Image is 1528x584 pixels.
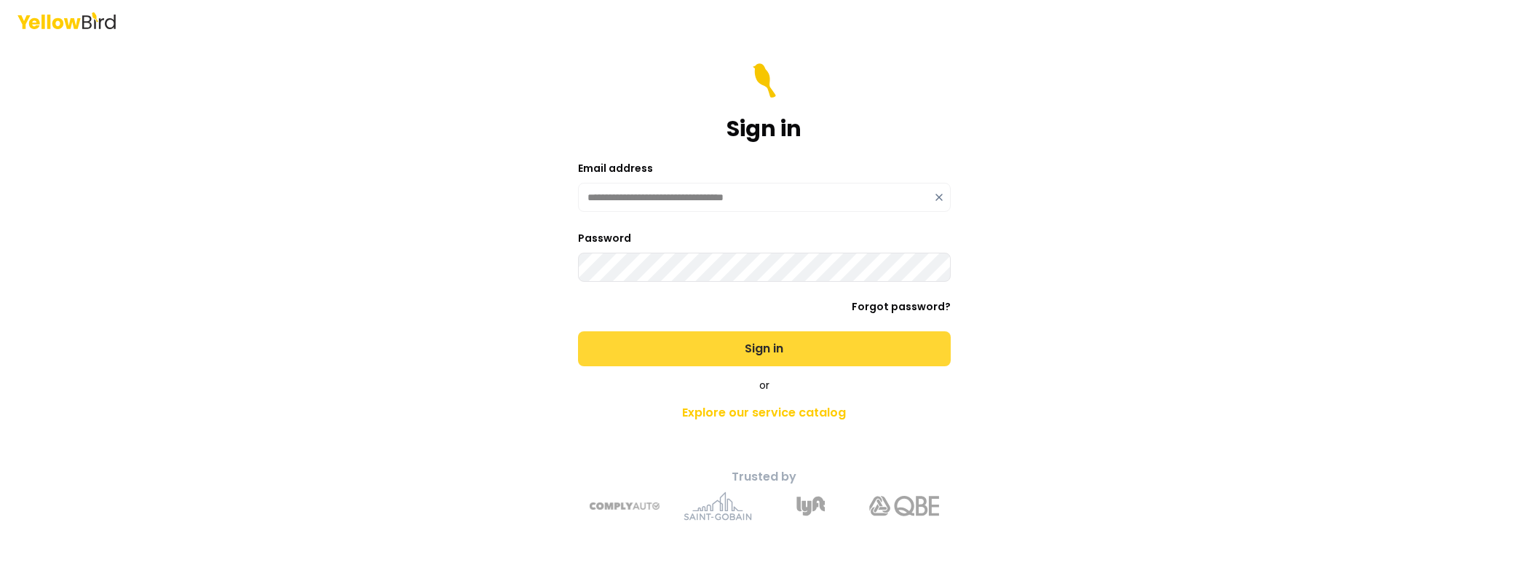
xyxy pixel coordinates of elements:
[508,468,1021,486] p: Trusted by
[578,231,631,245] label: Password
[852,299,951,314] a: Forgot password?
[508,398,1021,427] a: Explore our service catalog
[759,378,769,392] span: or
[578,161,653,175] label: Email address
[578,331,951,366] button: Sign in
[727,116,801,142] h1: Sign in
